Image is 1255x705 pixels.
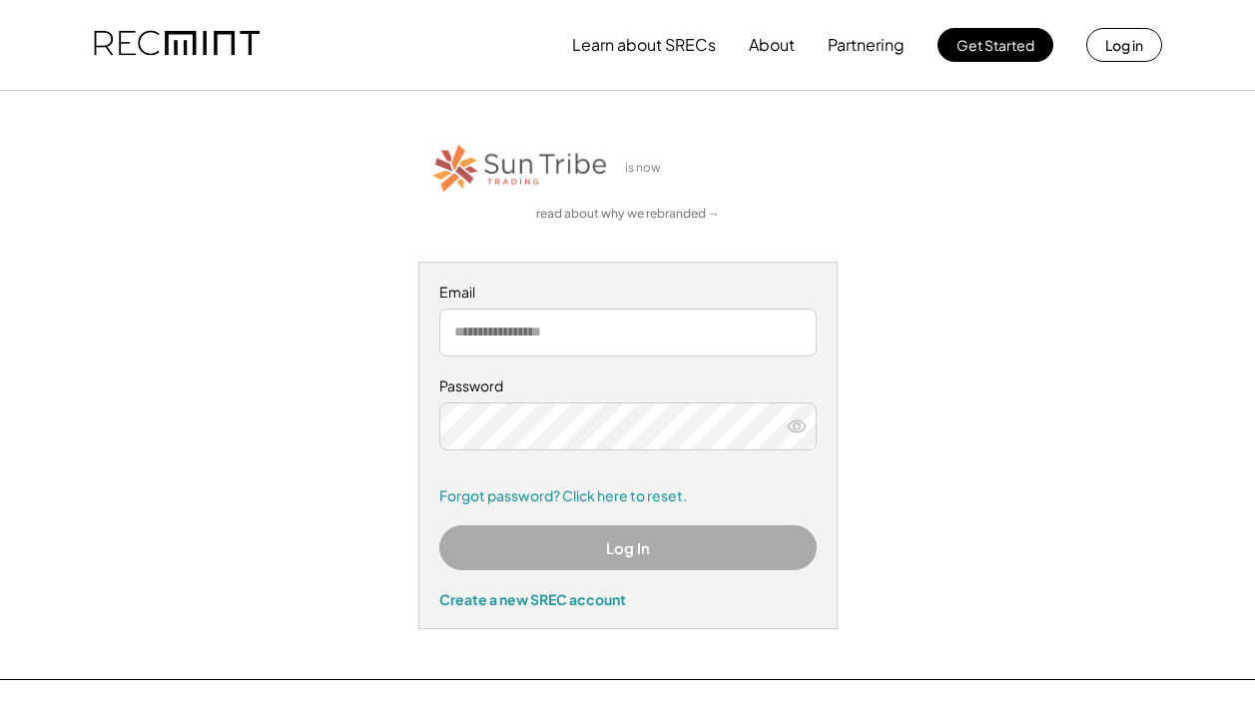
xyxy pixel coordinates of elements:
img: recmint-logotype%403x.png [94,11,260,79]
button: Partnering [828,25,905,65]
button: Log in [1086,28,1162,62]
a: Forgot password? Click here to reset. [439,486,817,506]
a: read about why we rebranded → [536,206,720,223]
div: Password [439,376,817,396]
button: Learn about SRECs [572,25,716,65]
button: Log In [439,525,817,570]
button: About [749,25,795,65]
img: yH5BAEAAAAALAAAAAABAAEAAAIBRAA7 [686,158,826,179]
button: Get Started [938,28,1053,62]
div: Email [439,283,817,303]
div: Create a new SREC account [439,590,817,608]
img: STT_Horizontal_Logo%2B-%2BColor.png [430,141,610,196]
div: is now [620,160,676,177]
